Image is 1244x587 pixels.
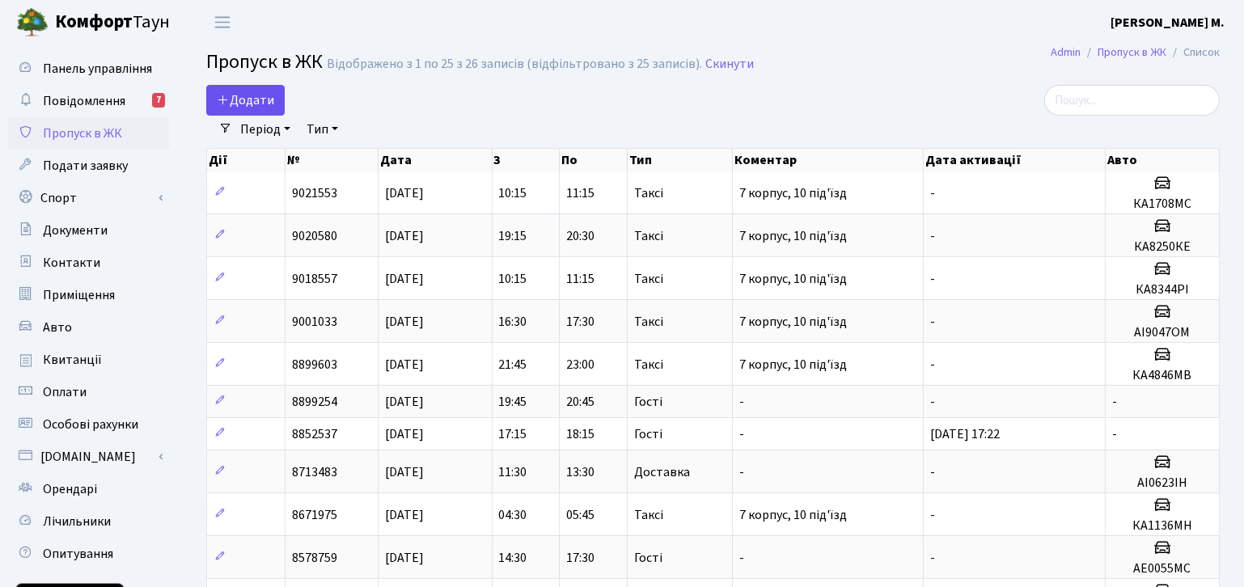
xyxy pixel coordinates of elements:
[8,538,170,570] a: Опитування
[292,393,337,411] span: 8899254
[8,279,170,311] a: Приміщення
[8,150,170,182] a: Подати заявку
[499,227,527,245] span: 19:15
[1111,13,1225,32] a: [PERSON_NAME] М.
[566,270,594,288] span: 11:15
[292,463,337,481] span: 8713483
[634,428,662,441] span: Гості
[43,416,138,433] span: Особові рахунки
[55,9,170,36] span: Таун
[930,463,935,481] span: -
[1112,393,1117,411] span: -
[739,184,847,202] span: 7 корпус, 10 під'їзд
[152,93,165,108] div: 7
[43,513,111,530] span: Лічильники
[930,549,935,567] span: -
[217,91,274,109] span: Додати
[566,313,594,331] span: 17:30
[43,60,152,78] span: Панель управління
[43,125,122,142] span: Пропуск в ЖК
[43,157,128,175] span: Подати заявку
[292,506,337,524] span: 8671975
[1112,325,1212,340] h5: АІ9047ОМ
[300,116,345,143] a: Тип
[566,184,594,202] span: 11:15
[733,149,924,171] th: Коментар
[8,505,170,538] a: Лічильники
[206,48,323,76] span: Пропуск в ЖК
[43,254,100,272] span: Контакти
[739,549,744,567] span: -
[385,227,424,245] span: [DATE]
[930,270,935,288] span: -
[202,9,243,36] button: Переключити навігацію
[8,441,170,473] a: [DOMAIN_NAME]
[43,351,102,369] span: Квитанції
[8,473,170,505] a: Орендарі
[8,214,170,247] a: Документи
[8,408,170,441] a: Особові рахунки
[930,227,935,245] span: -
[234,116,297,143] a: Період
[499,393,527,411] span: 19:45
[930,425,1000,443] span: [DATE] 17:22
[1106,149,1220,171] th: Авто
[385,356,424,374] span: [DATE]
[1051,44,1081,61] a: Admin
[1112,425,1117,443] span: -
[499,356,527,374] span: 21:45
[499,313,527,331] span: 16:30
[8,247,170,279] a: Контакти
[1112,239,1212,255] h5: КА8250КЕ
[924,149,1106,171] th: Дата активації
[628,149,733,171] th: Тип
[634,509,663,522] span: Таксі
[8,53,170,85] a: Панель управління
[385,463,424,481] span: [DATE]
[292,227,337,245] span: 9020580
[207,149,286,171] th: Дії
[566,463,594,481] span: 13:30
[566,425,594,443] span: 18:15
[1166,44,1220,61] li: Список
[1098,44,1166,61] a: Пропуск в ЖК
[634,466,690,479] span: Доставка
[43,480,97,498] span: Орендарі
[566,356,594,374] span: 23:00
[930,506,935,524] span: -
[292,549,337,567] span: 8578759
[930,393,935,411] span: -
[1112,196,1212,212] h5: КА1708МС
[43,286,115,304] span: Приміщення
[292,425,337,443] span: 8852537
[634,358,663,371] span: Таксі
[206,85,285,116] a: Додати
[8,311,170,344] a: Авто
[8,344,170,376] a: Квитанції
[43,319,72,336] span: Авто
[327,57,702,72] div: Відображено з 1 по 25 з 26 записів (відфільтровано з 25 записів).
[566,549,594,567] span: 17:30
[8,85,170,117] a: Повідомлення7
[385,184,424,202] span: [DATE]
[1044,85,1220,116] input: Пошук...
[499,425,527,443] span: 17:15
[8,117,170,150] a: Пропуск в ЖК
[1112,368,1212,383] h5: КА4846МВ
[739,425,744,443] span: -
[286,149,379,171] th: №
[499,184,527,202] span: 10:15
[292,313,337,331] span: 9001033
[292,270,337,288] span: 9018557
[385,313,424,331] span: [DATE]
[43,383,87,401] span: Оплати
[634,230,663,243] span: Таксі
[705,57,754,72] a: Скинути
[930,356,935,374] span: -
[560,149,628,171] th: По
[566,506,594,524] span: 05:45
[385,549,424,567] span: [DATE]
[493,149,561,171] th: З
[1112,518,1212,534] h5: КА1136МН
[1112,282,1212,298] h5: КА8344РІ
